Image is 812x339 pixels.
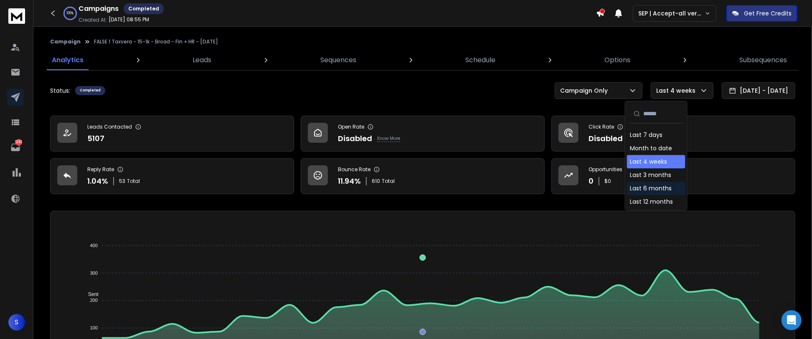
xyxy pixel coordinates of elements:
[744,9,792,18] p: Get Free Credits
[90,271,97,276] tspan: 300
[315,50,361,70] a: Sequences
[90,298,97,303] tspan: 200
[50,158,294,194] a: Reply Rate1.04%53Total
[604,55,630,65] p: Options
[551,158,795,194] a: Opportunities0$0
[301,158,545,194] a: Bounce Rate11.94%610Total
[782,310,802,330] div: Open Intercom Messenger
[15,139,22,146] p: 1381
[338,175,361,187] p: 11.94 %
[734,50,792,70] a: Subsequences
[90,326,97,331] tspan: 100
[87,175,108,187] p: 1.04 %
[630,131,663,139] div: Last 7 days
[560,86,611,95] p: Campaign Only
[87,124,132,130] p: Leads Contacted
[87,166,114,173] p: Reply Rate
[90,243,97,248] tspan: 400
[94,38,218,45] p: FALSE 1 Taxvera - 15-1k - Broad - Fin + HR - [DATE]
[630,144,672,152] div: Month to date
[7,139,24,156] a: 1381
[124,3,164,14] div: Completed
[338,124,364,130] p: Open Rate
[50,116,294,152] a: Leads Contacted5107
[599,50,635,70] a: Options
[75,86,105,95] div: Completed
[589,166,622,173] p: Opportunities
[8,314,25,331] button: S
[638,9,705,18] p: SEP | Accept-all verifications
[79,17,107,23] p: Created At:
[604,178,611,185] p: $ 0
[119,178,125,185] span: 53
[382,178,395,185] span: Total
[722,82,795,99] button: [DATE] - [DATE]
[52,55,84,65] p: Analytics
[589,133,623,144] p: Disabled
[301,116,545,152] a: Open RateDisabledKnow More
[50,86,70,95] p: Status:
[656,86,699,95] p: Last 4 weeks
[630,184,672,192] div: Last 6 months
[109,16,149,23] p: [DATE] 08:55 PM
[8,8,25,24] img: logo
[338,133,372,144] p: Disabled
[193,55,211,65] p: Leads
[589,124,614,130] p: Click Rate
[338,166,370,173] p: Bounce Rate
[127,178,140,185] span: Total
[82,291,99,297] span: Sent
[630,157,667,166] div: Last 4 weeks
[320,55,356,65] p: Sequences
[739,55,787,65] p: Subsequences
[50,38,81,45] button: Campaign
[630,171,672,179] div: Last 3 months
[630,197,673,206] div: Last 12 months
[47,50,89,70] a: Analytics
[377,135,400,142] p: Know More
[188,50,216,70] a: Leads
[372,178,380,185] span: 610
[79,4,119,14] h1: Campaigns
[67,11,74,16] p: 100 %
[589,175,594,187] p: 0
[87,133,104,144] p: 5107
[460,50,500,70] a: Schedule
[726,5,797,22] button: Get Free Credits
[465,55,495,65] p: Schedule
[551,116,795,152] a: Click RateDisabledKnow More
